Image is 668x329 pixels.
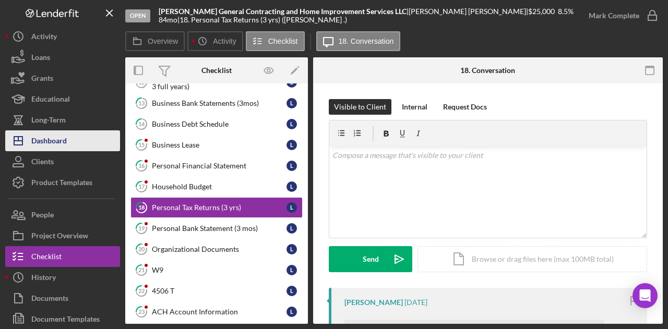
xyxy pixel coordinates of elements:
div: Activity [31,26,57,50]
div: Clients [31,151,54,175]
div: L [287,181,297,192]
div: Dashboard [31,130,67,154]
label: Overview [148,37,178,45]
tspan: 23 [138,308,145,315]
div: Request Docs [443,99,487,115]
label: 18. Conversation [339,37,394,45]
a: Loans [5,47,120,68]
div: Personal Tax Returns (3 yrs) [152,203,287,212]
div: | [159,7,409,16]
div: L [287,161,297,171]
div: Mark Complete [589,5,639,26]
div: ACH Account Information [152,308,287,316]
button: Request Docs [438,99,492,115]
button: People [5,204,120,225]
a: 12Business Income Statement (Current and 3 full years)L [130,72,303,93]
a: 224506 TL [130,281,303,301]
button: Mark Complete [578,5,663,26]
div: Business Lease [152,141,287,149]
button: Educational [5,89,120,109]
div: 18. Conversation [460,66,515,75]
tspan: 19 [138,225,145,231]
div: Checklist [31,246,62,270]
div: Open [125,9,150,22]
a: 18Personal Tax Returns (3 yrs)L [130,197,303,218]
button: Grants [5,68,120,89]
a: 19Personal Bank Statement (3 mos)L [130,218,303,239]
label: Activity [213,37,236,45]
tspan: 15 [138,141,145,148]
b: [PERSON_NAME] General Contracting and Home Improvement Services LLC [159,7,407,16]
div: Business Bank Statements (3mos) [152,99,287,107]
div: W9 [152,266,287,274]
tspan: 14 [138,120,145,127]
a: 23ACH Account InformationL [130,301,303,322]
a: Clients [5,151,120,172]
button: Product Templates [5,172,120,193]
button: Visible to Client [329,99,391,115]
div: L [287,98,297,108]
button: Activity [187,31,243,51]
tspan: 13 [138,100,145,106]
tspan: 22 [138,287,145,294]
tspan: 16 [138,162,145,169]
div: Visible to Client [334,99,386,115]
div: L [287,286,297,296]
button: Activity [5,26,120,47]
button: Project Overview [5,225,120,246]
div: 4506 T [152,287,287,295]
div: Send [363,246,379,272]
div: Business Debt Schedule [152,120,287,128]
button: Checklist [246,31,305,51]
button: Overview [125,31,185,51]
div: Project Overview [31,225,88,249]
div: Checklist [201,66,232,75]
button: Documents [5,288,120,309]
div: Long-Term [31,109,66,133]
div: [PERSON_NAME] [344,298,403,307]
div: L [287,265,297,275]
a: 15Business LeaseL [130,135,303,155]
div: 84 mo [159,16,177,24]
button: History [5,267,120,288]
label: Checklist [268,37,298,45]
div: L [287,244,297,254]
button: 18. Conversation [316,31,401,51]
div: People [31,204,54,228]
div: L [287,223,297,234]
a: 21W9L [130,260,303,281]
div: L [287,119,297,129]
button: Send [329,246,412,272]
div: Internal [402,99,427,115]
div: Documents [31,288,68,311]
div: [PERSON_NAME] [PERSON_NAME] | [409,7,528,16]
button: Long-Term [5,109,120,130]
a: 13Business Bank Statements (3mos)L [130,93,303,114]
button: Dashboard [5,130,120,151]
div: Household Budget [152,182,287,191]
div: | 18. Personal Tax Returns (3 yrs) ([PERSON_NAME] .) [177,16,347,24]
tspan: 17 [138,183,145,190]
div: History [31,267,56,290]
div: Personal Bank Statement (3 mos) [152,224,287,233]
div: Personal Financial Statement [152,162,287,170]
div: L [287,202,297,213]
button: Checklist [5,246,120,267]
div: L [287,140,297,150]
div: Loans [31,47,50,70]
div: Organizational Documents [152,245,287,253]
a: 14Business Debt ScheduleL [130,114,303,135]
tspan: 21 [138,266,145,273]
button: Internal [397,99,433,115]
time: 2025-09-12 00:06 [404,298,427,307]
